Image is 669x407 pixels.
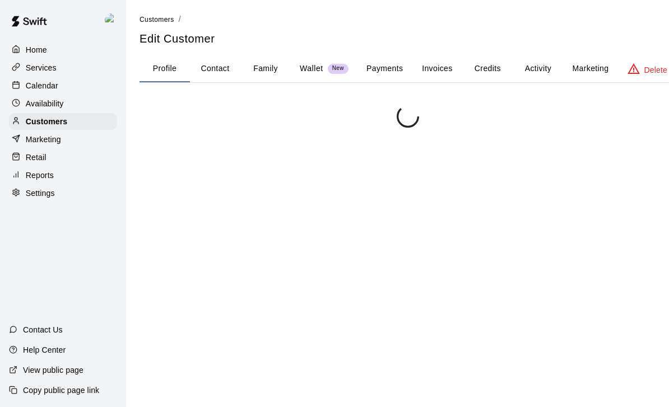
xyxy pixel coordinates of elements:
p: View public page [23,364,83,376]
button: Marketing [563,55,617,82]
p: Wallet [300,63,323,74]
button: Family [240,55,291,82]
p: Availability [26,98,64,109]
p: Settings [26,188,55,199]
p: Delete [644,64,667,76]
a: Marketing [9,131,117,148]
p: Marketing [26,134,61,145]
button: Payments [357,55,412,82]
p: Reports [26,170,54,181]
p: Services [26,62,57,73]
a: Customers [140,15,174,24]
a: Retail [9,149,117,166]
span: Customers [140,16,174,24]
li: / [179,13,181,25]
button: Credits [462,55,513,82]
p: Customers [26,116,67,127]
div: Cameron Ciampaglia [103,9,126,31]
p: Retail [26,152,47,163]
p: Help Center [23,344,66,355]
a: Availability [9,95,117,112]
button: Activity [513,55,563,82]
a: Calendar [9,77,117,94]
p: Copy public page link [23,385,99,396]
a: Home [9,41,117,58]
button: Invoices [412,55,462,82]
a: Services [9,59,117,76]
img: Cameron Ciampaglia [105,13,118,27]
a: Settings [9,185,117,202]
p: Contact Us [23,324,63,335]
a: Customers [9,113,117,130]
p: Home [26,44,47,55]
span: New [328,65,349,72]
p: Calendar [26,80,58,91]
button: Profile [140,55,190,82]
a: Reports [9,167,117,184]
button: Contact [190,55,240,82]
